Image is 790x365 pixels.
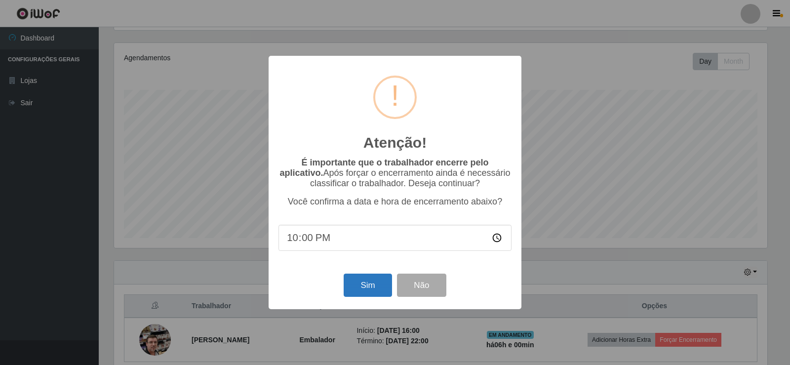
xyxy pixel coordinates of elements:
button: Sim [344,274,392,297]
button: Não [397,274,446,297]
h2: Atenção! [363,134,427,152]
b: É importante que o trabalhador encerre pelo aplicativo. [279,158,488,178]
p: Após forçar o encerramento ainda é necessário classificar o trabalhador. Deseja continuar? [278,158,512,189]
p: Você confirma a data e hora de encerramento abaixo? [278,197,512,207]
